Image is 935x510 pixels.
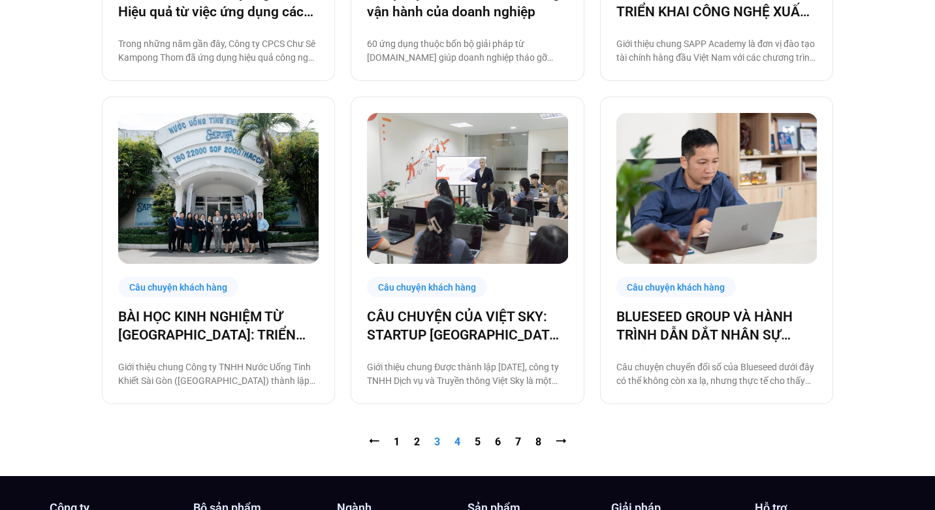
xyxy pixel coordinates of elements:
div: Câu chuyện khách hàng [118,277,238,297]
a: ⭢ [556,436,566,448]
div: Câu chuyện khách hàng [616,277,737,297]
p: Giới thiệu chung SAPP Academy là đơn vị đào tạo tài chính hàng đầu Việt Nam với các chương trình ... [616,37,817,65]
p: Trong những năm gần đây, Công ty CPCS Chư Sê Kampong Thom đã ứng dụng hiệu quả công nghệ thông ti... [118,37,319,65]
p: Giới thiệu chung Được thành lập [DATE], công ty TNHH Dịch vụ và Truyền thông Việt Sky là một agen... [367,360,567,388]
a: 7 [515,436,521,448]
div: Câu chuyện khách hàng [367,277,487,297]
span: 3 [434,436,440,448]
p: Giới thiệu chung Công ty TNHH Nước Uống Tinh Khiết Sài Gòn ([GEOGRAPHIC_DATA]) thành lập [DATE] b... [118,360,319,388]
a: 6 [495,436,501,448]
a: CÂU CHUYỆN CỦA VIỆT SKY: STARTUP [GEOGRAPHIC_DATA] SỐ HOÁ NGAY TỪ KHI CHỈ CÓ 5 NHÂN SỰ [367,308,567,344]
p: 60 ứng dụng thuộc bốn bộ giải pháp từ [DOMAIN_NAME] giúp doanh nghiệp tháo gỡ điểm nghẽn trong vậ... [367,37,567,65]
nav: Pagination [102,434,833,450]
a: BÀI HỌC KINH NGHIỆM TỪ [GEOGRAPHIC_DATA]: TRIỂN KHAI CÔNG NGHỆ CHO BA THẾ HỆ NHÂN SỰ [118,308,319,344]
a: 2 [414,436,420,448]
a: 1 [394,436,400,448]
a: 8 [535,436,541,448]
a: BLUESEED GROUP VÀ HÀNH TRÌNH DẪN DẮT NHÂN SỰ TRIỂN KHAI CÔNG NGHỆ [616,308,817,344]
p: Câu chuyện chuyển đổi số của Blueseed dưới đây có thể không còn xa lạ, nhưng thực tế cho thấy nó ... [616,360,817,388]
a: 4 [454,436,460,448]
a: 5 [475,436,481,448]
a: ⭠ [369,436,379,448]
